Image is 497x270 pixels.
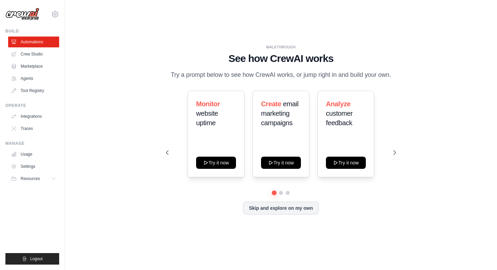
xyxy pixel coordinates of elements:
a: Automations [8,37,59,47]
img: Logo [5,8,39,21]
a: Integrations [8,111,59,122]
button: Skip and explore on my own [243,202,318,215]
span: Monitor [196,100,220,108]
p: Try a prompt below to see how CrewAI works, or jump right in and build your own. [167,70,395,80]
span: email marketing campaigns [261,100,299,127]
span: Analyze [326,100,351,108]
div: Manage [5,141,59,146]
button: Resources [8,173,59,184]
a: Traces [8,123,59,134]
button: Try it now [326,157,366,169]
span: customer feedback [326,110,353,127]
span: Resources [21,176,40,181]
div: Build [5,28,59,34]
span: Create [261,100,281,108]
h1: See how CrewAI works [166,52,396,65]
a: Marketplace [8,61,59,72]
span: website uptime [196,110,218,127]
div: Operate [5,103,59,108]
a: Tool Registry [8,85,59,96]
a: Usage [8,149,59,160]
button: Try it now [196,157,236,169]
span: Logout [30,256,43,262]
div: WALKTHROUGH [166,45,396,50]
a: Agents [8,73,59,84]
button: Logout [5,253,59,265]
a: Crew Studio [8,49,59,60]
a: Settings [8,161,59,172]
button: Try it now [261,157,301,169]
